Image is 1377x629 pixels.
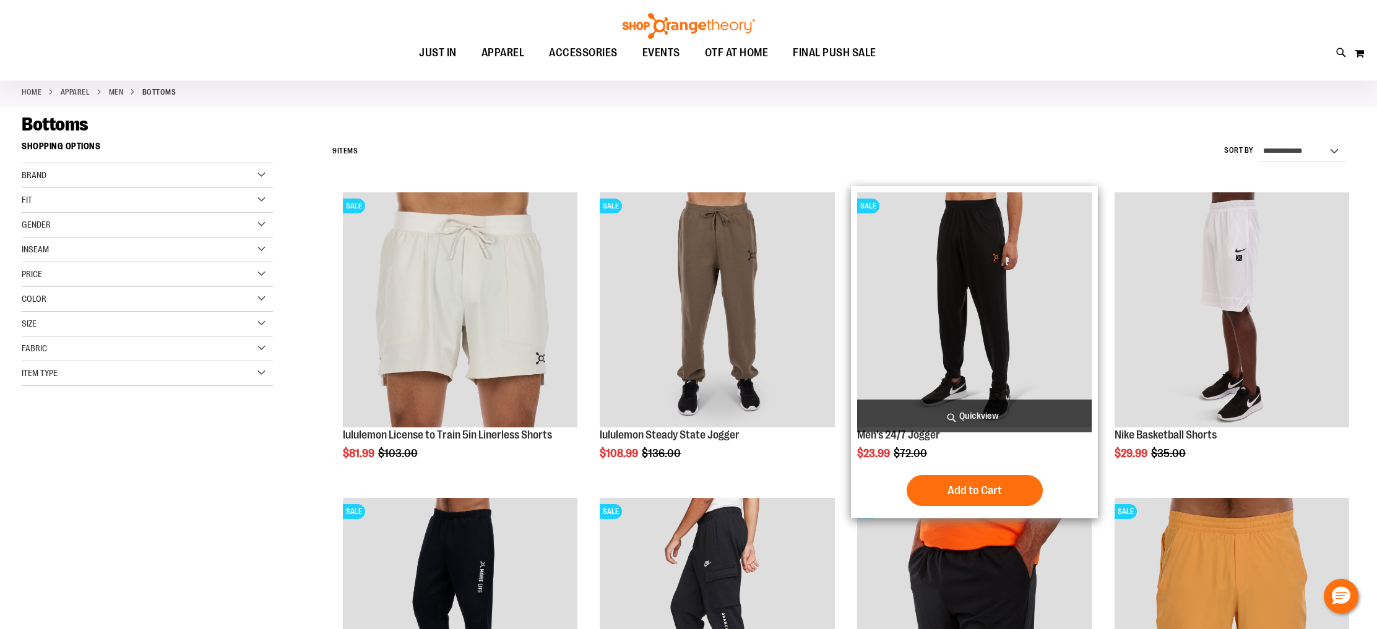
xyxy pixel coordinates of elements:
[407,39,469,67] a: JUST IN
[22,294,46,304] span: Color
[22,87,41,98] a: Home
[22,343,47,353] span: Fabric
[22,135,273,163] strong: Shopping Options
[343,192,577,427] img: lululemon License to Train 5in Linerless Shorts
[343,429,552,441] a: lululemon License to Train 5in Linerless Shorts
[851,186,1098,518] div: product
[630,39,693,67] a: EVENTS
[22,319,37,328] span: Size
[857,447,892,460] span: $23.99
[481,39,525,67] span: APPAREL
[22,244,49,254] span: Inseam
[332,147,337,155] span: 9
[1115,192,1349,427] img: Product image for Nike Basketball Shorts
[857,192,1092,427] img: Product image for 24/7 Jogger
[600,504,622,519] span: SALE
[109,87,124,98] a: MEN
[693,39,781,67] a: OTF AT HOME
[22,220,51,229] span: Gender
[947,484,1002,497] span: Add to Cart
[1324,579,1358,614] button: Hello, have a question? Let’s chat.
[600,429,740,441] a: lululemon Steady State Jogger
[600,192,834,427] img: lululemon Steady State Jogger
[857,429,940,441] a: Men's 24/7 Jogger
[61,87,90,98] a: APPAREL
[22,170,46,180] span: Brand
[705,39,769,67] span: OTF AT HOME
[594,186,840,491] div: product
[22,269,42,279] span: Price
[343,447,376,460] span: $81.99
[1224,145,1254,156] label: Sort By
[600,192,834,429] a: lululemon Steady State JoggerSALE
[621,13,757,39] img: Shop Orangetheory
[343,192,577,429] a: lululemon License to Train 5in Linerless ShortsSALE
[343,199,365,213] span: SALE
[857,199,879,213] span: SALE
[907,475,1043,506] button: Add to Cart
[793,39,876,67] span: FINAL PUSH SALE
[600,447,640,460] span: $108.99
[549,39,618,67] span: ACCESSORIES
[780,39,889,67] a: FINAL PUSH SALE
[1115,429,1217,441] a: Nike Basketball Shorts
[894,447,929,460] span: $72.00
[378,447,420,460] span: $103.00
[469,39,537,67] a: APPAREL
[1151,447,1188,460] span: $35.00
[337,186,584,491] div: product
[332,142,358,161] h2: Items
[142,87,176,98] strong: Bottoms
[600,199,622,213] span: SALE
[22,114,88,135] span: Bottoms
[1108,186,1355,491] div: product
[857,192,1092,429] a: Product image for 24/7 JoggerSALE
[642,447,683,460] span: $136.00
[1115,504,1137,519] span: SALE
[22,368,58,378] span: Item Type
[1115,447,1149,460] span: $29.99
[642,39,680,67] span: EVENTS
[1115,192,1349,429] a: Product image for Nike Basketball Shorts
[343,504,365,519] span: SALE
[857,400,1092,432] a: Quickview
[537,39,630,67] a: ACCESSORIES
[419,39,457,67] span: JUST IN
[22,195,32,205] span: Fit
